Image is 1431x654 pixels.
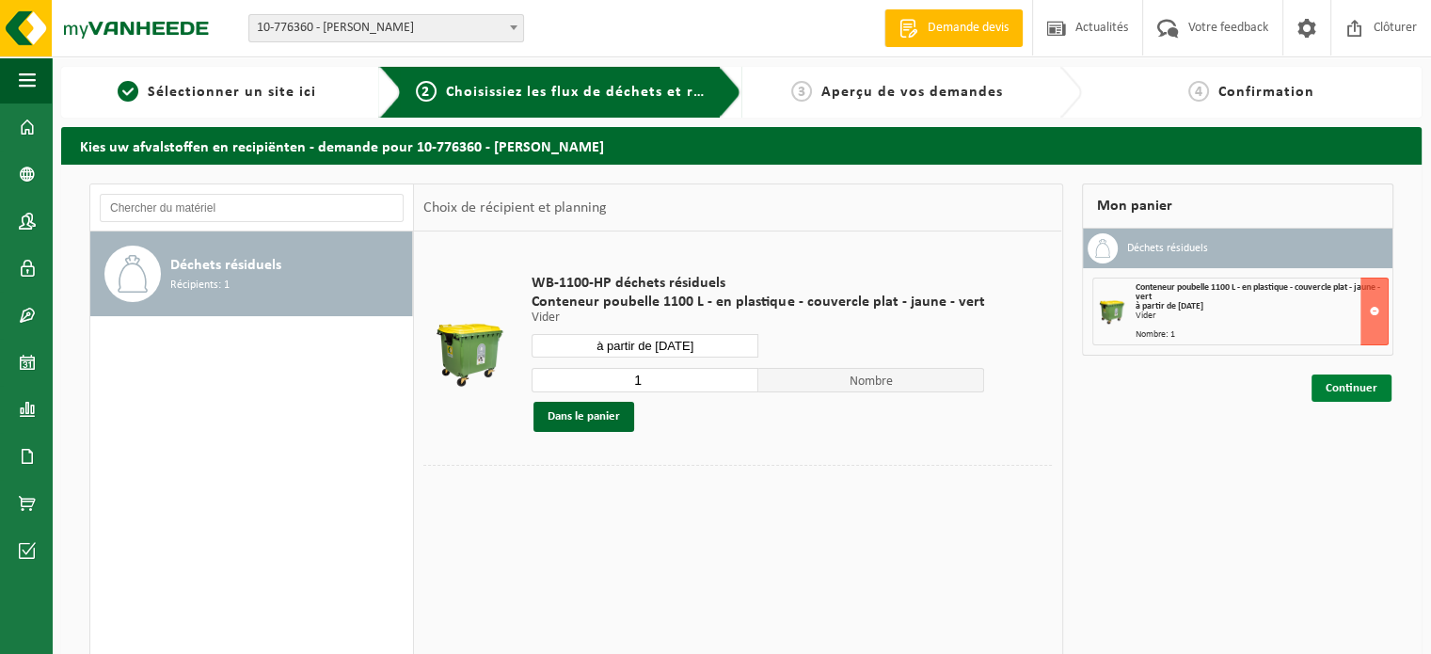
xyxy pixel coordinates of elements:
[446,85,759,100] span: Choisissiez les flux de déchets et récipients
[170,277,230,295] span: Récipients: 1
[90,231,413,316] button: Déchets résiduels Récipients: 1
[1136,301,1203,311] strong: à partir de [DATE]
[249,15,523,41] span: 10-776360 - BOUTRY EMMANUEL - OSTICHES
[1136,330,1388,340] div: Nombre: 1
[416,81,437,102] span: 2
[414,184,616,231] div: Choix de récipient et planning
[1188,81,1209,102] span: 4
[1082,183,1394,229] div: Mon panier
[923,19,1013,38] span: Demande devis
[532,274,984,293] span: WB-1100-HP déchets résiduels
[148,85,316,100] span: Sélectionner un site ici
[758,368,985,392] span: Nombre
[1136,311,1388,321] div: Vider
[61,127,1422,164] h2: Kies uw afvalstoffen en recipiënten - demande pour 10-776360 - [PERSON_NAME]
[791,81,812,102] span: 3
[1127,233,1208,263] h3: Déchets résiduels
[533,402,634,432] button: Dans le panier
[170,254,281,277] span: Déchets résiduels
[532,293,984,311] span: Conteneur poubelle 1100 L - en plastique - couvercle plat - jaune - vert
[821,85,1003,100] span: Aperçu de vos demandes
[532,334,758,358] input: Sélectionnez date
[1136,282,1380,302] span: Conteneur poubelle 1100 L - en plastique - couvercle plat - jaune - vert
[71,81,364,104] a: 1Sélectionner un site ici
[1218,85,1314,100] span: Confirmation
[248,14,524,42] span: 10-776360 - BOUTRY EMMANUEL - OSTICHES
[532,311,984,325] p: Vider
[118,81,138,102] span: 1
[884,9,1023,47] a: Demande devis
[100,194,404,222] input: Chercher du matériel
[1312,375,1391,402] a: Continuer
